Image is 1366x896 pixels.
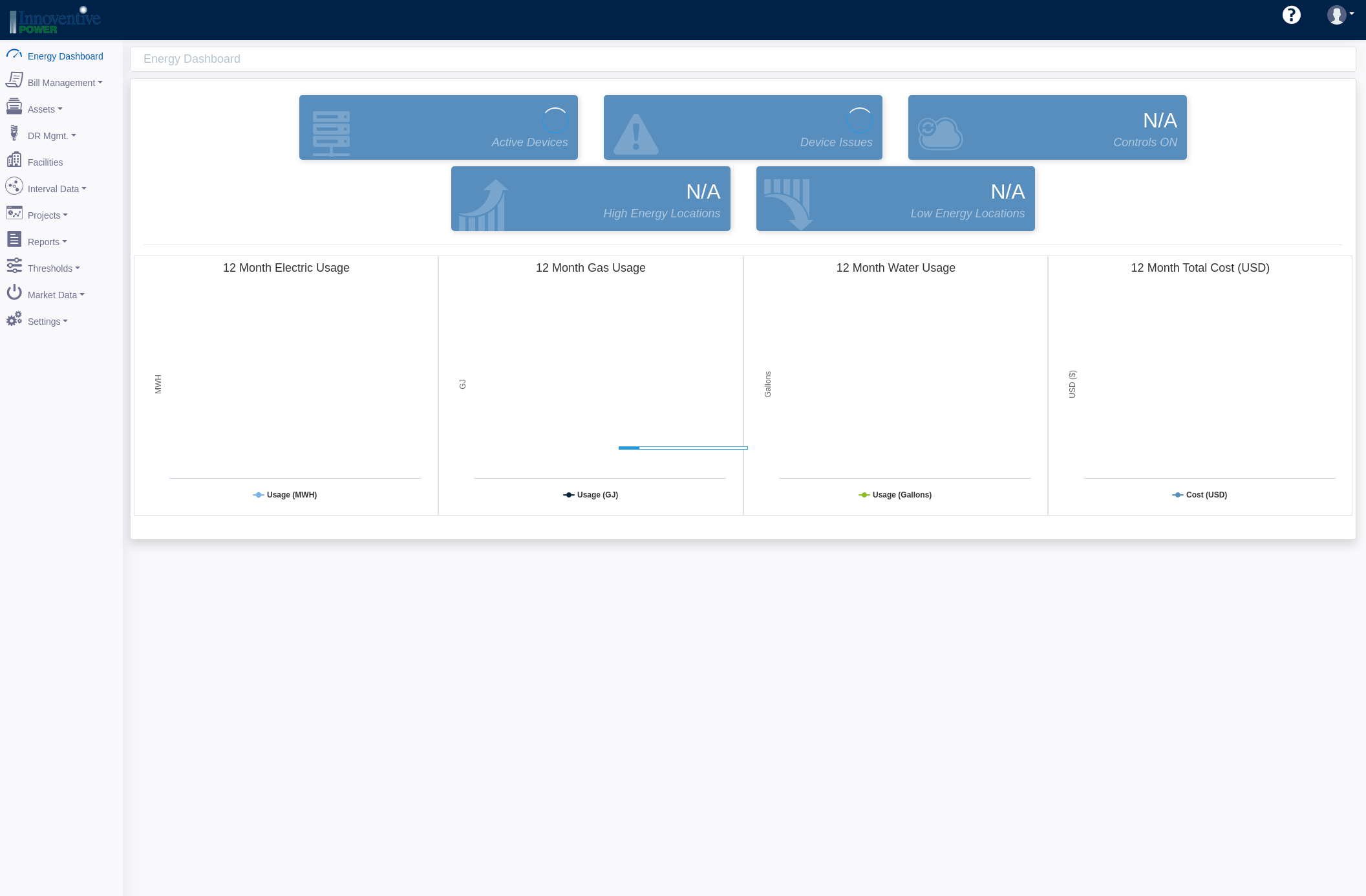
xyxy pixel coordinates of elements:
a: Active Devices [296,95,581,160]
tspan: USD ($) [1068,370,1077,398]
img: user-3.svg [1327,5,1347,25]
div: Energy Dashboard [144,47,1356,71]
tspan: 12 Month Electric Usage [223,261,350,274]
span: N/A [1143,105,1177,136]
span: Controls ON [1113,134,1177,151]
tspan: Usage (Gallons) [873,490,932,499]
span: High Energy Locations [603,205,720,223]
div: Devices that are actively reporting data. [286,92,591,163]
tspan: 12 Month Gas Usage [536,261,646,274]
div: Devices that are active and configured but are in an error state. [591,92,895,163]
tspan: 12 Month Total Cost (USD) [1131,261,1270,274]
span: N/A [990,176,1025,207]
span: Low Energy Locations [911,205,1025,223]
tspan: MWH [154,375,163,394]
tspan: Gallons [763,371,773,398]
span: Device Issues [800,134,873,151]
tspan: Usage (MWH) [267,490,317,499]
tspan: 12 Month Water Usage [836,261,955,274]
tspan: Usage (GJ) [577,490,618,499]
span: N/A [686,176,720,207]
span: Active Devices [492,134,568,151]
tspan: GJ [459,379,468,389]
tspan: Cost (USD) [1186,490,1227,499]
